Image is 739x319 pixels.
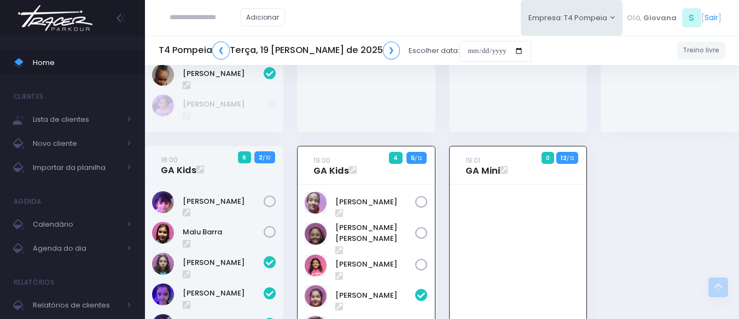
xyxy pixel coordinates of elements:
[159,42,400,60] h5: T4 Pompeia Terça, 19 [PERSON_NAME] de 2025
[33,56,131,70] span: Home
[389,152,403,164] span: 4
[465,155,480,166] small: 19:01
[305,192,327,214] img: Veridiana Jansen
[183,288,264,299] a: [PERSON_NAME]
[643,13,677,23] span: Giovana
[212,42,230,60] a: ❮
[14,86,43,108] h4: Clientes
[622,5,725,30] div: [ ]
[161,155,178,165] small: 18:00
[263,155,270,161] small: / 10
[183,99,267,110] a: [PERSON_NAME]
[313,155,330,166] small: 19:00
[33,217,120,232] span: Calendário
[465,155,500,176] a: 19:01GA Mini
[161,154,196,176] a: 18:00GA Kids
[159,38,531,63] div: Escolher data:
[33,161,120,175] span: Importar da planilha
[335,290,415,301] a: [PERSON_NAME]
[152,283,174,305] img: Helena Mendes Leone
[241,8,286,26] a: Adicionar
[152,222,174,244] img: Malu Barra Guirro
[305,285,327,307] img: Helena Mendonça Calaf
[627,13,642,23] span: Olá,
[183,257,264,268] a: [PERSON_NAME]
[335,222,415,244] a: [PERSON_NAME] [PERSON_NAME]
[152,64,174,86] img: Sophia Crispi Marques dos Santos
[305,255,327,276] img: Maria Orpheu
[238,151,251,163] span: 6
[33,298,120,312] span: Relatórios de clientes
[14,191,42,212] h4: Agenda
[33,241,120,256] span: Agenda do dia
[152,253,174,275] img: Filomena Caruso Grano
[415,155,422,162] small: / 12
[152,191,174,213] img: Isabela dela plata souza
[259,153,263,162] strong: 2
[682,8,701,27] span: S
[152,94,174,116] img: Alice Mattos
[33,113,120,127] span: Lista de clientes
[183,227,264,238] a: Malu Barra
[411,153,415,162] strong: 5
[313,155,349,176] a: 19:00GA Kids
[335,197,415,208] a: [PERSON_NAME]
[542,152,555,164] span: 0
[561,153,567,162] strong: 12
[33,137,120,151] span: Novo cliente
[383,42,400,60] a: ❯
[677,42,726,60] a: Treino livre
[305,223,327,245] img: Maria Clara Vieira Serrano
[183,68,264,79] a: [PERSON_NAME]
[14,271,54,293] h4: Relatórios
[335,259,415,270] a: [PERSON_NAME]
[705,12,718,23] a: Sair
[183,196,264,207] a: [PERSON_NAME]
[567,155,574,162] small: / 12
